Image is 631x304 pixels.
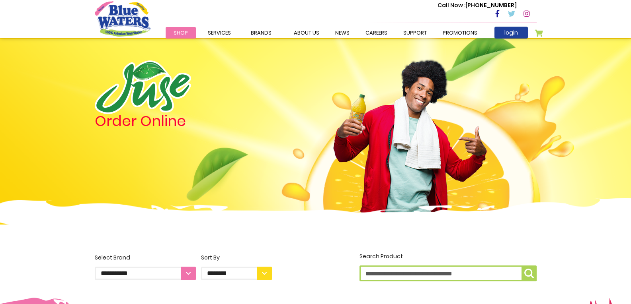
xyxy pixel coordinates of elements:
img: man.png [332,46,488,216]
input: Search Product [359,265,537,281]
span: Brands [251,29,272,37]
select: Sort By [201,267,272,280]
a: News [327,27,358,39]
img: search-icon.png [524,269,534,278]
img: logo [95,60,191,114]
a: store logo [95,1,150,36]
span: Call Now : [438,1,465,9]
span: Services [208,29,231,37]
h4: Order Online [95,114,272,128]
p: [PHONE_NUMBER] [438,1,517,10]
a: login [494,27,528,39]
a: careers [358,27,395,39]
div: Sort By [201,254,272,262]
a: Promotions [435,27,485,39]
a: support [395,27,435,39]
a: about us [286,27,327,39]
label: Select Brand [95,254,196,280]
span: Shop [174,29,188,37]
label: Search Product [359,252,537,281]
button: Search Product [522,265,537,281]
select: Select Brand [95,267,196,280]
